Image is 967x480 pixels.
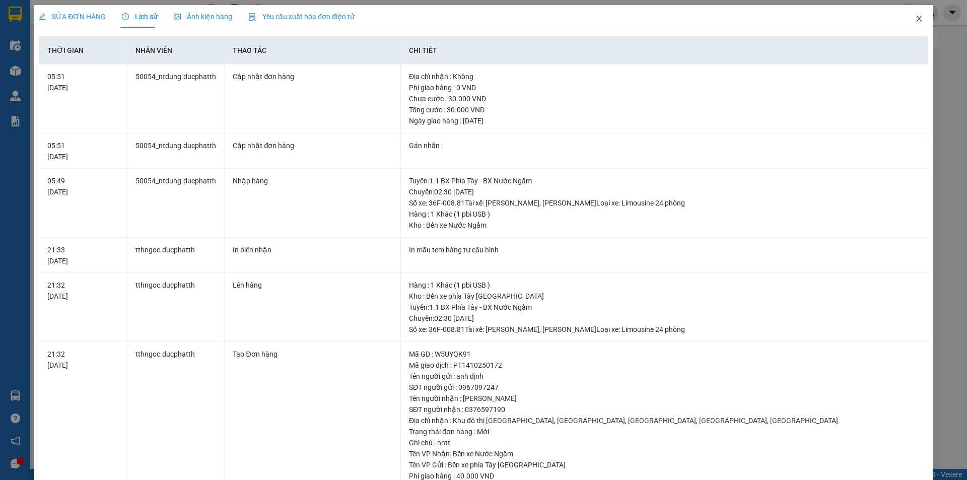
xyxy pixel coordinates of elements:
td: tthngoc.ducphatth [127,273,225,342]
div: Tên VP Gửi : Bến xe phía Tây [GEOGRAPHIC_DATA] [409,459,920,470]
td: 50054_ntdung.ducphatth [127,64,225,133]
div: Tạo Đơn hàng [233,349,392,360]
div: Nhập hàng [233,175,392,186]
div: Tên VP Nhận: Bến xe Nước Ngầm [409,448,920,459]
img: icon [248,13,256,21]
span: picture [174,13,181,20]
div: Kho : Bến xe phía Tây [GEOGRAPHIC_DATA] [409,291,920,302]
span: Yêu cầu xuất hóa đơn điện tử [248,13,355,21]
div: In biên nhận [233,244,392,255]
th: Chi tiết [401,37,928,64]
div: 05:49 [DATE] [47,175,119,197]
div: Địa chỉ nhận : Khu đô thị [GEOGRAPHIC_DATA], [GEOGRAPHIC_DATA], [GEOGRAPHIC_DATA], [GEOGRAPHIC_DA... [409,415,920,426]
div: In mẫu tem hàng tự cấu hình [409,244,920,255]
div: Địa chỉ nhận : Không [409,71,920,82]
th: Nhân viên [127,37,225,64]
span: edit [39,13,46,20]
div: 05:51 [DATE] [47,140,119,162]
div: 21:32 [DATE] [47,349,119,371]
div: Mã GD : W5UYQK91 [409,349,920,360]
div: Tuyến : 1.1 BX Phía Tây - BX Nước Ngầm Chuyến: 02:30 [DATE] Số xe: 36F-008.81 Tài xế: [PERSON_NAM... [409,302,920,335]
span: SỬA ĐƠN HÀNG [39,13,106,21]
div: SĐT người nhận : 0376597190 [409,404,920,415]
div: SĐT người gửi : 0967097247 [409,382,920,393]
th: Thời gian [39,37,127,64]
div: Hàng : 1 Khác (1 pbi USB ) [409,280,920,291]
div: Tên người nhận : [PERSON_NAME] [409,393,920,404]
div: Gán nhãn : [409,140,920,151]
div: Cập nhật đơn hàng [233,71,392,82]
div: Tuyến : 1.1 BX Phía Tây - BX Nước Ngầm Chuyến: 02:30 [DATE] Số xe: 36F-008.81 Tài xế: [PERSON_NAM... [409,175,920,209]
button: Close [905,5,933,33]
div: Phí giao hàng : 0 VND [409,82,920,93]
div: Kho : Bến xe Nước Ngầm [409,220,920,231]
div: Hàng : 1 Khác (1 pbi USB ) [409,209,920,220]
div: Mã giao dịch : PT1410250172 [409,360,920,371]
div: Tổng cước : 30.000 VND [409,104,920,115]
td: 50054_ntdung.ducphatth [127,133,225,169]
div: 21:32 [DATE] [47,280,119,302]
div: Tên người gửi : anh định [409,371,920,382]
span: Ảnh kiện hàng [174,13,232,21]
div: Trạng thái đơn hàng : Mới [409,426,920,437]
span: close [915,15,923,23]
div: Ghi chú : nntt [409,437,920,448]
div: Chưa cước : 30.000 VND [409,93,920,104]
div: 21:33 [DATE] [47,244,119,266]
div: Lên hàng [233,280,392,291]
div: Cập nhật đơn hàng [233,140,392,151]
td: tthngoc.ducphatth [127,238,225,273]
div: Ngày giao hàng : [DATE] [409,115,920,126]
td: 50054_ntdung.ducphatth [127,169,225,238]
div: 05:51 [DATE] [47,71,119,93]
span: Lịch sử [122,13,158,21]
span: clock-circle [122,13,129,20]
th: Thao tác [225,37,401,64]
